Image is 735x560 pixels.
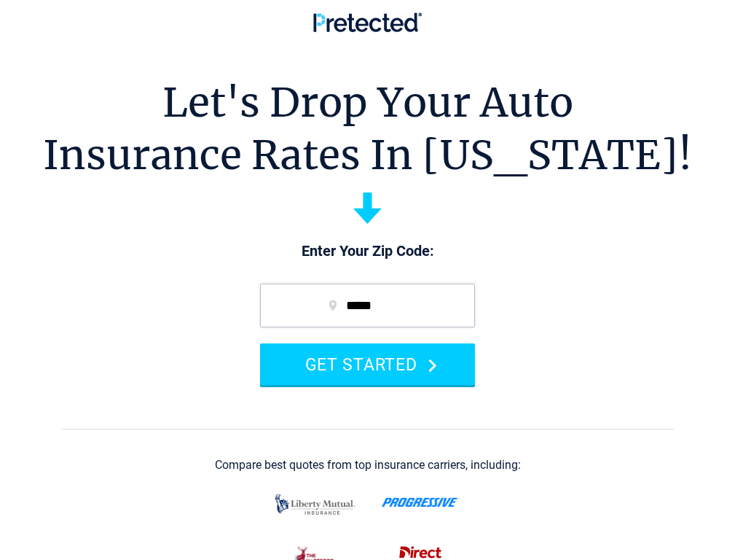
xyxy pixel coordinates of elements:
h1: Let's Drop Your Auto Insurance Rates In [US_STATE]! [43,77,692,182]
input: zip code [260,284,475,327]
button: GET STARTED [260,343,475,385]
p: Enter Your Zip Code: [245,241,490,262]
img: liberty [271,487,359,522]
div: Compare best quotes from top insurance carriers, including: [215,459,521,472]
img: progressive [382,497,460,507]
img: Pretected Logo [313,12,422,32]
